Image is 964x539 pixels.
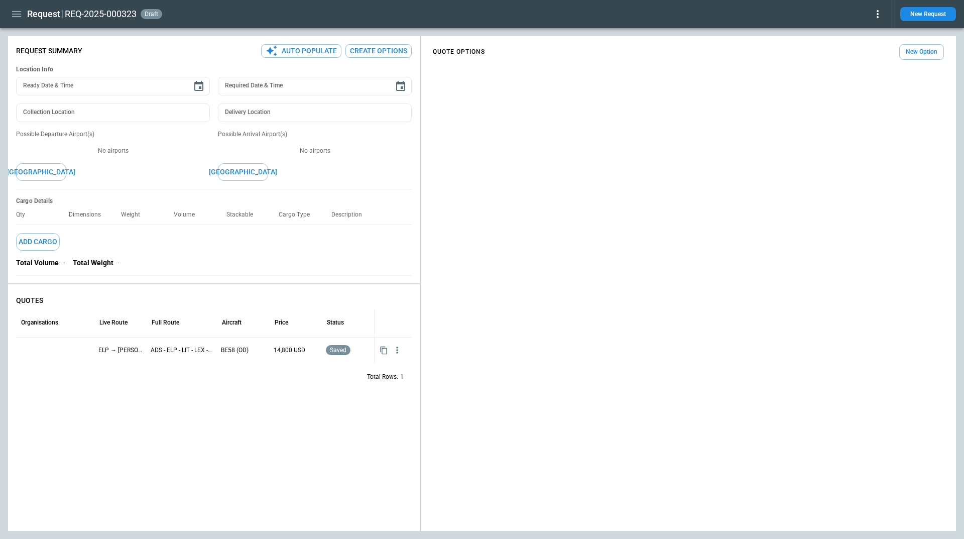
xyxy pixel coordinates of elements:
[16,259,59,267] p: Total Volume
[279,211,318,219] p: Cargo Type
[367,373,398,381] p: Total Rows:
[326,338,370,363] div: Saved
[391,76,411,96] button: Choose date
[16,66,412,73] h6: Location Info
[16,233,60,251] button: Add Cargo
[218,147,412,155] p: No airports
[143,11,160,18] span: draft
[274,346,318,355] p: 14,800 USD
[899,44,944,60] button: New Option
[16,296,412,305] p: QUOTES
[16,211,33,219] p: Qty
[331,211,370,219] p: Description
[16,47,82,55] p: Request Summary
[73,259,113,267] p: Total Weight
[261,44,341,58] button: Auto Populate
[63,259,65,267] p: -
[900,7,956,21] button: New Request
[27,8,60,20] h1: Request
[98,346,143,355] p: ELP → ABE
[174,211,203,219] p: Volume
[400,373,404,381] p: 1
[275,319,288,326] div: Price
[421,40,956,64] div: scrollable content
[328,347,348,354] span: saved
[218,163,268,181] button: [GEOGRAPHIC_DATA]
[221,346,265,355] p: BE58 (OD)
[117,259,119,267] p: -
[226,211,261,219] p: Stackable
[152,319,179,326] div: Full Route
[345,44,412,58] button: Create Options
[189,76,209,96] button: Choose date
[327,319,344,326] div: Status
[378,344,390,357] button: Copy quote content
[222,319,242,326] div: Aircraft
[16,130,210,139] p: Possible Departure Airport(s)
[16,147,210,155] p: No airports
[121,211,148,219] p: Weight
[16,197,412,205] h6: Cargo Details
[21,319,58,326] div: Organisations
[65,8,137,20] h2: REQ-2025-000323
[99,319,128,326] div: Live Route
[69,211,109,219] p: Dimensions
[218,130,412,139] p: Possible Arrival Airport(s)
[16,163,66,181] button: [GEOGRAPHIC_DATA]
[151,346,213,355] p: ADS - ELP - LIT - LEX - ABE - ADS
[433,50,485,54] h4: QUOTE OPTIONS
